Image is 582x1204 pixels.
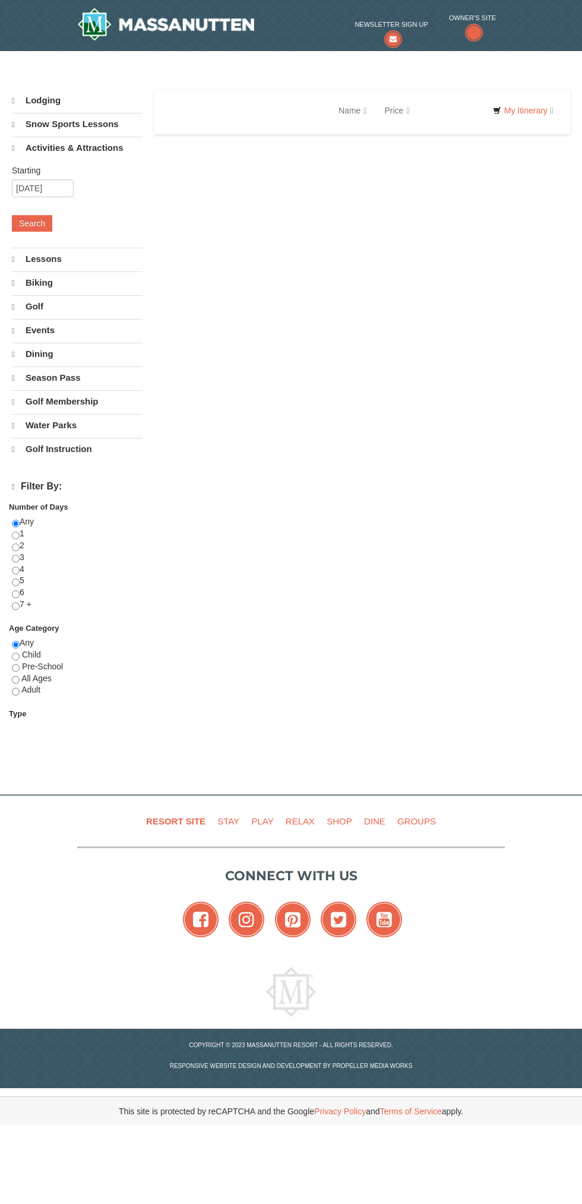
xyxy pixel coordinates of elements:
[449,12,496,43] a: Owner's Site
[12,438,143,460] a: Golf Instruction
[322,808,357,835] a: Shop
[12,390,143,413] a: Golf Membership
[355,18,428,30] span: Newsletter Sign Up
[141,808,210,835] a: Resort Site
[213,808,244,835] a: Stay
[12,516,143,622] div: Any 1 2 3 4 5 6 7 +
[12,366,143,389] a: Season Pass
[12,319,143,342] a: Events
[355,18,428,43] a: Newsletter Sign Up
[375,99,418,122] a: Price
[170,1063,413,1069] a: Responsive website design and development by Propeller Media Works
[266,967,316,1017] img: Massanutten Resort Logo
[77,8,254,41] a: Massanutten Resort
[12,90,143,112] a: Lodging
[12,113,143,135] a: Snow Sports Lessons
[119,1105,463,1117] span: This site is protected by reCAPTCHA and the Google and apply.
[22,662,63,671] span: Pre-School
[485,102,561,119] a: My Itinerary
[380,1107,442,1116] a: Terms of Service
[281,808,320,835] a: Relax
[330,99,375,122] a: Name
[22,650,41,659] span: Child
[314,1107,366,1116] a: Privacy Policy
[12,481,143,492] h4: Filter By:
[449,12,496,24] span: Owner's Site
[12,414,143,437] a: Water Parks
[12,271,143,294] a: Biking
[359,808,390,835] a: Dine
[21,674,52,683] span: All Ages
[12,215,52,232] button: Search
[12,248,143,270] a: Lessons
[68,1041,514,1050] p: Copyright © 2023 Massanutten Resort - All Rights Reserved.
[12,165,134,176] label: Starting
[12,295,143,318] a: Golf
[9,503,68,511] strong: Number of Days
[9,709,26,718] strong: Type
[77,8,254,41] img: Massanutten Resort Logo
[393,808,441,835] a: Groups
[77,866,505,886] p: Connect with us
[21,685,40,694] span: Adult
[12,637,143,708] div: Any
[9,624,59,633] strong: Age Category
[12,343,143,365] a: Dining
[12,137,143,159] a: Activities & Attractions
[246,808,278,835] a: Play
